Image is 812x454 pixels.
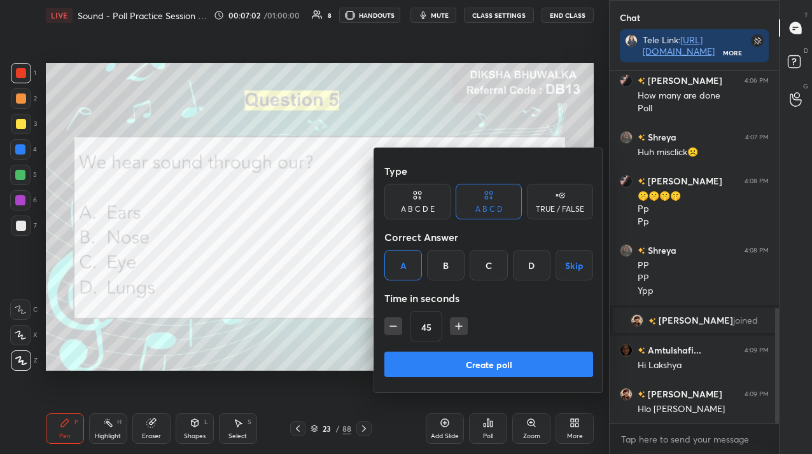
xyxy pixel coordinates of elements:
[513,250,550,280] div: D
[427,250,465,280] div: B
[470,250,507,280] div: C
[401,205,435,213] div: A B C D E
[384,352,593,377] button: Create poll
[536,205,584,213] div: TRUE / FALSE
[384,224,593,250] div: Correct Answer
[384,285,593,311] div: Time in seconds
[384,158,593,184] div: Type
[556,250,593,280] button: Skip
[384,250,422,280] div: A
[475,205,503,213] div: A B C D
